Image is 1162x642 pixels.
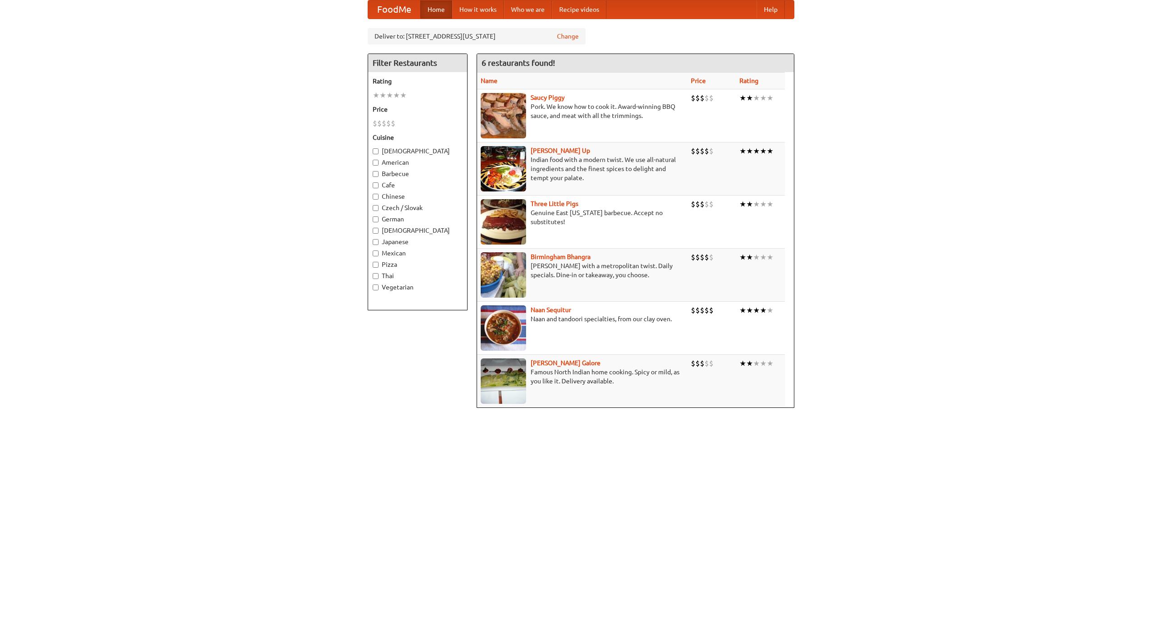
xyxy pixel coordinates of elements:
[704,199,709,209] li: $
[695,146,700,156] li: $
[391,118,395,128] li: $
[373,118,377,128] li: $
[746,252,753,262] li: ★
[531,147,590,154] a: [PERSON_NAME] Up
[373,215,463,224] label: German
[386,118,391,128] li: $
[482,59,555,67] ng-pluralize: 6 restaurants found!
[373,239,379,245] input: Japanese
[704,358,709,368] li: $
[373,273,379,279] input: Thai
[373,260,463,269] label: Pizza
[481,146,526,191] img: curryup.jpg
[691,252,695,262] li: $
[393,90,400,100] li: ★
[373,105,463,114] h5: Price
[739,358,746,368] li: ★
[760,93,767,103] li: ★
[373,158,463,167] label: American
[700,358,704,368] li: $
[481,368,684,386] p: Famous North Indian home cooking. Spicy or mild, as you like it. Delivery available.
[700,199,704,209] li: $
[373,77,463,86] h5: Rating
[373,133,463,142] h5: Cuisine
[760,358,767,368] li: ★
[531,200,578,207] a: Three Little Pigs
[552,0,606,19] a: Recipe videos
[373,90,379,100] li: ★
[691,358,695,368] li: $
[760,252,767,262] li: ★
[767,93,773,103] li: ★
[739,305,746,315] li: ★
[373,262,379,268] input: Pizza
[373,216,379,222] input: German
[400,90,407,100] li: ★
[700,93,704,103] li: $
[373,192,463,201] label: Chinese
[739,199,746,209] li: ★
[373,283,463,292] label: Vegetarian
[753,358,760,368] li: ★
[481,208,684,226] p: Genuine East [US_STATE] barbecue. Accept no substitutes!
[709,358,714,368] li: $
[373,160,379,166] input: American
[382,118,386,128] li: $
[373,147,463,156] label: [DEMOGRAPHIC_DATA]
[531,253,591,260] a: Birmingham Bhangra
[767,305,773,315] li: ★
[481,358,526,404] img: currygalore.jpg
[373,284,379,290] input: Vegetarian
[700,252,704,262] li: $
[691,146,695,156] li: $
[504,0,552,19] a: Who we are
[691,305,695,315] li: $
[691,93,695,103] li: $
[767,252,773,262] li: ★
[767,358,773,368] li: ★
[704,93,709,103] li: $
[373,205,379,211] input: Czech / Slovak
[695,93,700,103] li: $
[481,93,526,138] img: saucy.jpg
[767,146,773,156] li: ★
[531,94,565,101] a: Saucy Piggy
[373,237,463,246] label: Japanese
[709,146,714,156] li: $
[704,252,709,262] li: $
[753,252,760,262] li: ★
[373,148,379,154] input: [DEMOGRAPHIC_DATA]
[695,358,700,368] li: $
[704,146,709,156] li: $
[377,118,382,128] li: $
[709,305,714,315] li: $
[691,77,706,84] a: Price
[481,305,526,351] img: naansequitur.jpg
[373,169,463,178] label: Barbecue
[739,252,746,262] li: ★
[739,146,746,156] li: ★
[760,199,767,209] li: ★
[531,306,571,314] b: Naan Sequitur
[709,199,714,209] li: $
[373,249,463,258] label: Mexican
[531,359,601,367] a: [PERSON_NAME] Galore
[695,305,700,315] li: $
[373,250,379,256] input: Mexican
[739,77,758,84] a: Rating
[373,182,379,188] input: Cafe
[700,305,704,315] li: $
[760,305,767,315] li: ★
[373,171,379,177] input: Barbecue
[695,199,700,209] li: $
[373,181,463,190] label: Cafe
[691,199,695,209] li: $
[767,199,773,209] li: ★
[373,226,463,235] label: [DEMOGRAPHIC_DATA]
[757,0,785,19] a: Help
[481,252,526,298] img: bhangra.jpg
[373,194,379,200] input: Chinese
